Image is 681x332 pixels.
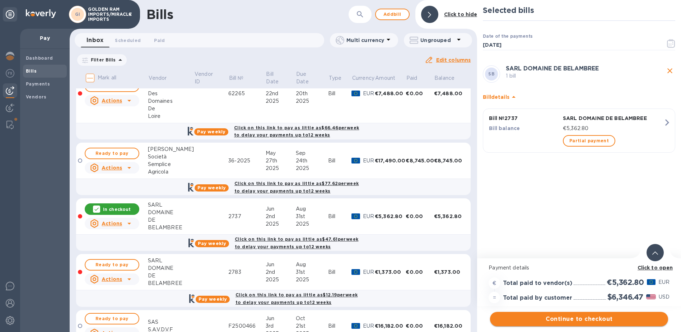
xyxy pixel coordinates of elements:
[26,55,53,61] b: Dashboard
[26,81,50,87] b: Payments
[148,224,194,231] div: BELAMBREE
[148,280,194,287] div: BELAMBREE
[506,65,599,72] b: SARL DOMAINE DE BELAMBREE
[197,185,226,190] b: Pay weekly
[88,57,116,63] p: Filter Bills
[148,153,194,161] div: Società
[229,74,244,82] p: Bill №
[148,318,194,326] div: SAS
[88,7,124,22] p: GOLDEN RAM IMPORTS/MIRACLE IMPORTS
[607,292,643,301] h2: $6,346.47
[352,74,374,82] p: Currency
[363,90,375,97] p: EUR
[646,294,656,299] img: USD
[489,264,670,272] p: Payment details
[376,74,405,82] span: Amount
[328,213,351,220] div: Bill
[434,268,465,276] div: €1,373.00
[659,293,670,301] p: USD
[148,257,194,264] div: SARL
[382,10,403,19] span: Add bill
[435,74,455,82] p: Balance
[87,35,103,45] span: Inbox
[503,280,572,287] h3: Total paid to vendor(s)
[266,149,296,157] div: May
[266,268,296,276] div: 2nd
[148,161,194,168] div: Semplice
[235,236,358,249] b: Click on this link to pay as little as $47.61 per week to delay your payments up to 12 weeks
[375,90,406,97] div: €7,488.00
[296,205,328,213] div: Aug
[266,261,296,268] div: Jun
[406,157,434,164] div: €8,745.00
[115,37,141,44] span: Scheduled
[26,94,47,100] b: Vendors
[91,149,133,158] span: Ready to pay
[103,206,131,212] p: In checkout
[406,74,418,82] p: Paid
[235,292,358,305] b: Click on this link to pay as little as $12.19 per week to delay your payments up to 12 weeks
[406,322,434,329] div: €0.00
[296,276,328,283] div: 2025
[296,268,328,276] div: 31st
[296,70,318,86] p: Due Date
[434,213,465,220] div: €5,362.80
[266,70,295,86] span: Bill Date
[563,135,615,147] button: Partial payment
[91,314,133,323] span: Ready to pay
[228,268,266,276] div: 2783
[489,115,560,122] p: Bill № 2737
[296,322,328,330] div: 21st
[658,278,670,286] p: EUR
[26,9,56,18] img: Logo
[197,129,225,134] b: Pay weekly
[569,137,609,145] span: Partial payment
[234,125,359,138] b: Click on this link to pay as little as $66.46 per week to delay your payments up to 12 weeks
[266,205,296,213] div: Jun
[148,216,194,224] div: DE
[266,157,296,165] div: 27th
[328,90,351,97] div: Bill
[296,213,328,220] div: 31st
[26,34,64,42] p: Pay
[406,90,434,97] div: €0.00
[375,213,406,220] div: €5,362.80
[148,264,194,272] div: DOMAINE
[328,322,351,330] div: Bill
[328,268,351,276] div: Bill
[148,74,176,82] span: Vendor
[489,292,500,303] div: =
[91,260,133,269] span: Ready to pay
[483,6,675,15] h2: Selected bills
[148,201,194,209] div: SARL
[607,278,644,287] h2: €5,362.80
[148,74,167,82] p: Vendor
[229,74,253,82] span: Bill №
[102,98,122,103] u: Actions
[496,315,662,323] span: Continue to checkout
[375,9,410,20] button: Addbill
[148,272,194,280] div: DE
[363,268,375,276] p: EUR
[296,70,327,86] span: Due Date
[406,213,434,220] div: €0.00
[296,157,328,165] div: 24th
[195,70,218,86] p: Vendor ID
[376,74,396,82] p: Amount
[85,148,139,159] button: Ready to pay
[85,313,139,324] button: Ready to pay
[296,315,328,322] div: Oct
[328,74,341,82] p: Type
[375,268,406,276] div: €1,373.00
[102,221,122,226] u: Actions
[363,322,375,330] p: EUR
[228,213,266,220] div: 2737
[363,213,375,220] p: EUR
[148,112,194,120] div: Loire
[266,70,285,86] p: Bill Date
[503,295,572,301] h3: Total paid by customer
[266,315,296,322] div: Jun
[148,90,194,97] div: Des
[102,165,122,171] u: Actions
